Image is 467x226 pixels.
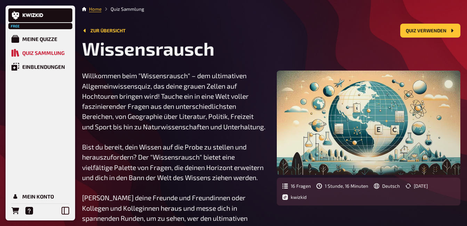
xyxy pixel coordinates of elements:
div: Mein Konto [22,193,54,200]
a: Zur Übersicht [82,28,126,33]
div: Sprache der Frageninhalte [374,183,400,189]
a: Hilfe [22,204,36,218]
a: Bestellungen [8,204,22,218]
a: Mein Konto [8,189,72,203]
a: Home [89,6,102,12]
li: Quiz Sammlung [102,6,144,13]
div: Anzahl der Fragen [282,183,311,189]
a: Einblendungen [8,60,72,74]
div: Geschätzte Dauer [316,183,368,189]
a: Meine Quizze [8,32,72,46]
div: Author [282,194,307,200]
div: Letztes Update [405,183,428,189]
h1: Wissensrausch [82,38,460,59]
div: Einblendungen [22,64,65,70]
li: Home [89,6,102,13]
a: Quiz Sammlung [8,46,72,60]
div: Quiz Sammlung [22,50,65,56]
span: Free [9,24,22,28]
button: Quiz verwenden [400,24,460,38]
div: Meine Quizze [22,36,57,42]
